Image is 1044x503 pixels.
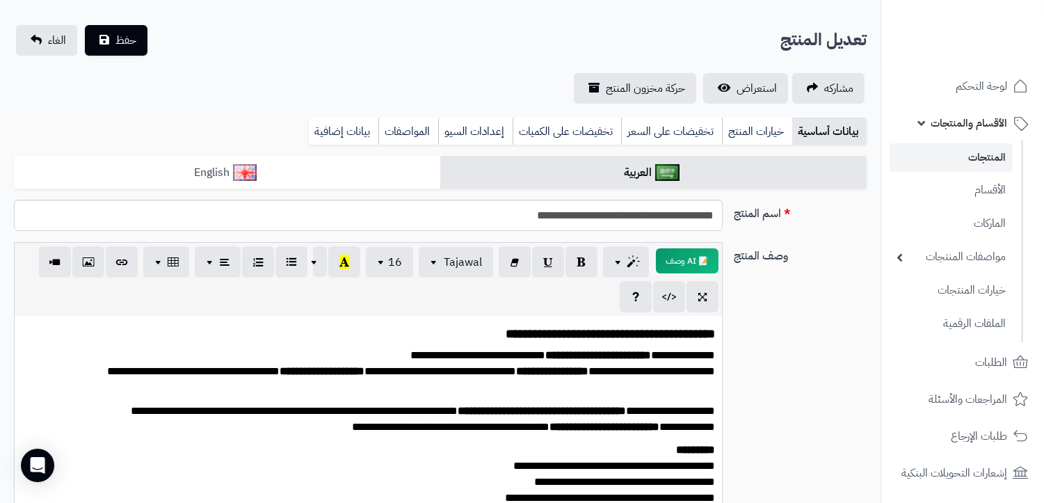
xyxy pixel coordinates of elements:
a: طلبات الإرجاع [890,420,1036,453]
a: English [14,156,440,190]
label: وصف المنتج [728,242,872,264]
a: مواصفات المنتجات [890,242,1013,272]
span: حفظ [115,32,136,49]
a: لوحة التحكم [890,70,1036,103]
img: English [233,164,257,181]
div: Open Intercom Messenger [21,449,54,482]
a: الماركات [890,209,1013,239]
a: المراجعات والأسئلة [890,383,1036,416]
a: الطلبات [890,346,1036,379]
span: حركة مخزون المنتج [606,80,685,97]
a: إشعارات التحويلات البنكية [890,456,1036,490]
a: حركة مخزون المنتج [574,73,696,104]
span: لوحة التحكم [956,77,1007,96]
button: 📝 AI وصف [656,248,718,273]
span: طلبات الإرجاع [951,426,1007,446]
a: تخفيضات على الكميات [513,118,621,145]
span: Tajawal [444,254,482,271]
img: العربية [655,164,680,181]
a: المواصفات [378,118,438,145]
a: خيارات المنتج [722,118,792,145]
span: 16 [388,254,402,271]
label: اسم المنتج [728,200,872,222]
button: Tajawal [419,247,493,278]
a: الغاء [16,25,77,56]
button: 16 [366,247,413,278]
a: المنتجات [890,143,1013,172]
span: مشاركه [824,80,853,97]
a: بيانات إضافية [309,118,378,145]
a: الملفات الرقمية [890,309,1013,339]
h2: تعديل المنتج [780,26,867,54]
a: العربية [440,156,867,190]
a: إعدادات السيو [438,118,513,145]
span: إشعارات التحويلات البنكية [901,463,1007,483]
a: استعراض [703,73,788,104]
a: بيانات أساسية [792,118,867,145]
span: الطلبات [975,353,1007,372]
span: الغاء [48,32,66,49]
span: الأقسام والمنتجات [931,113,1007,133]
a: مشاركه [792,73,865,104]
span: المراجعات والأسئلة [929,390,1007,409]
a: خيارات المنتجات [890,276,1013,305]
span: استعراض [737,80,777,97]
a: تخفيضات على السعر [621,118,722,145]
a: الأقسام [890,175,1013,205]
button: حفظ [85,25,147,56]
img: logo-2.png [949,10,1031,40]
